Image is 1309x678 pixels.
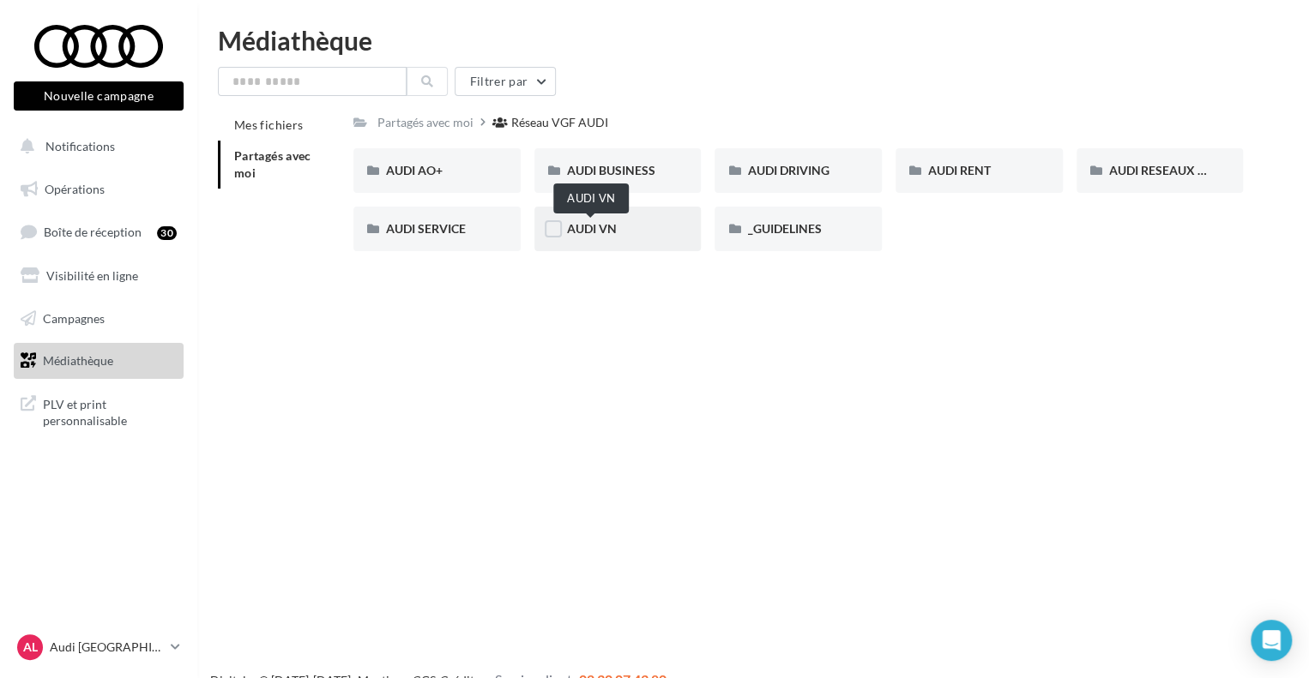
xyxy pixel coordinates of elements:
[567,221,617,236] span: AUDI VN
[43,310,105,325] span: Campagnes
[10,258,187,294] a: Visibilité en ligne
[14,81,184,111] button: Nouvelle campagne
[747,221,821,236] span: _GUIDELINES
[157,226,177,240] div: 30
[46,268,138,283] span: Visibilité en ligne
[10,213,187,250] a: Boîte de réception30
[1251,620,1292,661] div: Open Intercom Messenger
[23,639,38,656] span: AL
[234,117,303,132] span: Mes fichiers
[386,163,443,177] span: AUDI AO+
[553,183,629,213] div: AUDI VN
[45,139,115,153] span: Notifications
[10,171,187,207] a: Opérations
[377,114,474,131] div: Partagés avec moi
[386,221,466,236] span: AUDI SERVICE
[928,163,991,177] span: AUDI RENT
[511,114,608,131] div: Réseau VGF AUDI
[44,225,142,239] span: Boîte de réception
[45,182,105,196] span: Opérations
[218,27,1288,53] div: Médiathèque
[234,148,311,180] span: Partagés avec moi
[1109,163,1251,177] span: AUDI RESEAUX SOCIAUX
[747,163,829,177] span: AUDI DRIVING
[43,353,113,368] span: Médiathèque
[14,631,184,663] a: AL Audi [GEOGRAPHIC_DATA][PERSON_NAME]
[567,163,655,177] span: AUDI BUSINESS
[43,393,177,429] span: PLV et print personnalisable
[10,386,187,436] a: PLV et print personnalisable
[10,301,187,337] a: Campagnes
[10,343,187,379] a: Médiathèque
[50,639,164,656] p: Audi [GEOGRAPHIC_DATA][PERSON_NAME]
[455,67,556,96] button: Filtrer par
[10,129,180,165] button: Notifications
